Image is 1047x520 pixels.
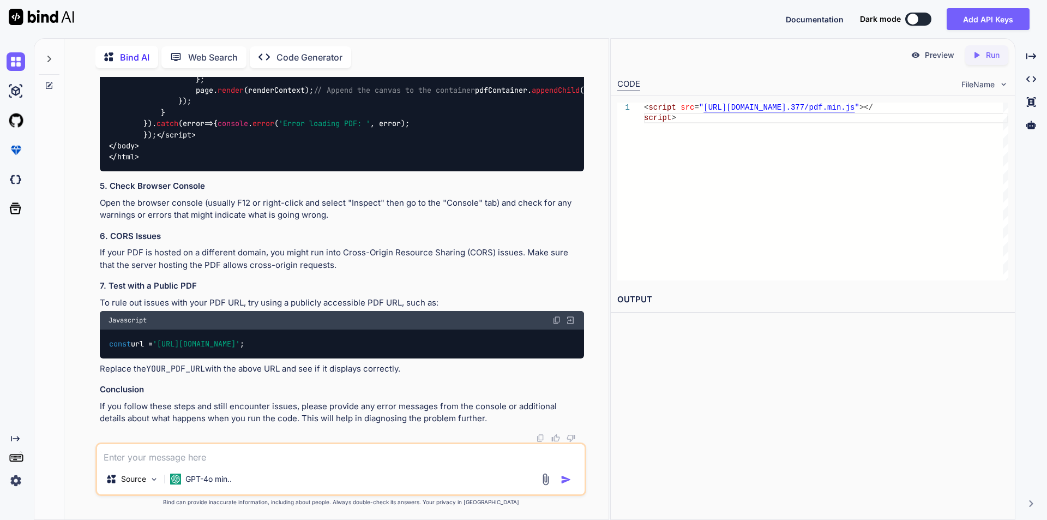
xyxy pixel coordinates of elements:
span: Dark mode [860,14,901,25]
img: githubLight [7,111,25,130]
p: Replace the with the above URL and see if it displays correctly. [100,363,584,375]
p: Bind can provide inaccurate information, including about people. Always double-check its answers.... [95,498,586,506]
img: GPT-4o mini [170,474,181,485]
h3: 6. CORS Issues [100,230,584,243]
code: url = ; [109,338,245,350]
img: Pick Models [149,475,159,484]
p: Open the browser console (usually F12 or right-click and select "Inspect" then go to the "Console... [100,197,584,222]
span: console [218,119,248,129]
p: GPT-4o min.. [185,474,232,485]
span: appendChild [532,85,580,95]
img: dislike [567,434,575,443]
img: premium [7,141,25,159]
p: If you follow these steps and still encounter issues, please provide any error messages from the ... [100,401,584,425]
span: = [694,103,699,112]
span: </ > [109,152,139,162]
span: script [165,130,191,140]
span: ></ [859,103,873,112]
span: > [671,113,676,122]
p: Code Generator [276,51,342,64]
img: Bind AI [9,9,74,25]
span: script [644,113,671,122]
p: Preview [925,50,954,61]
span: error [252,119,274,129]
span: [URL][DOMAIN_NAME] [703,103,786,112]
div: CODE [617,78,640,91]
img: settings [7,471,25,490]
span: " [699,103,703,112]
span: const [109,339,131,349]
p: Source [121,474,146,485]
h2: OUTPUT [611,287,1015,313]
img: darkCloudIdeIcon [7,170,25,189]
button: Add API Keys [947,8,1030,30]
span: Javascript [109,316,147,325]
p: Bind AI [120,51,149,64]
span: render [218,85,244,95]
span: '[URL][DOMAIN_NAME]' [153,339,240,349]
span: </ > [109,141,139,151]
div: 1 [617,103,630,113]
p: Run [986,50,1000,61]
h3: 7. Test with a Public PDF [100,280,584,292]
span: => [183,119,213,129]
h3: 5. Check Browser Console [100,180,584,193]
img: preview [911,50,920,60]
p: To rule out issues with your PDF URL, try using a publicly accessible PDF URL, such as: [100,297,584,309]
span: Documentation [786,15,844,24]
span: < [644,103,648,112]
img: copy [536,434,545,443]
span: " [855,103,859,112]
span: 'Error loading PDF: ' [279,119,370,129]
code: YOUR_PDF_URL [146,363,205,374]
span: // Append the canvas to the container [314,85,475,95]
img: Open in Browser [565,315,575,325]
img: chat [7,52,25,71]
h3: Conclusion [100,384,584,396]
span: </ > [157,130,196,140]
img: ai-studio [7,82,25,100]
img: copy [552,316,561,325]
img: like [551,434,560,443]
p: If your PDF is hosted on a different domain, you might run into Cross-Origin Resource Sharing (CO... [100,247,584,271]
img: attachment [539,473,552,486]
span: script [648,103,676,112]
p: Web Search [188,51,238,64]
img: chevron down [999,80,1008,89]
span: catch [157,119,178,129]
span: body [117,141,135,151]
span: src [681,103,694,112]
span: html [117,152,135,162]
button: Documentation [786,14,844,25]
span: error [183,119,204,129]
img: icon [561,474,571,485]
span: .377/pdf.min.js [786,103,855,112]
span: FileName [961,79,995,90]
